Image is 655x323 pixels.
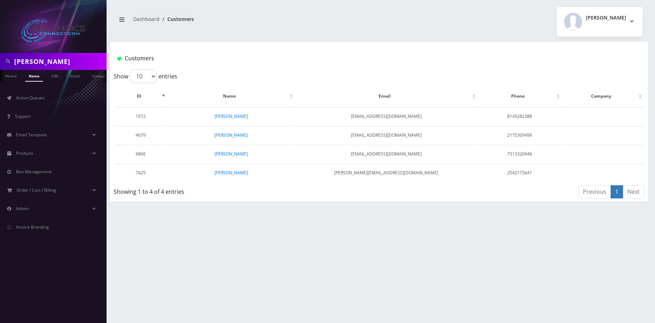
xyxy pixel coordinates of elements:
td: [PERSON_NAME][EMAIL_ADDRESS][DOMAIN_NAME] [296,164,477,182]
select: Showentries [130,70,157,83]
td: [EMAIL_ADDRESS][DOMAIN_NAME] [296,107,477,125]
td: [EMAIL_ADDRESS][DOMAIN_NAME] [296,145,477,163]
td: 7625 [114,164,167,182]
a: SIM [48,70,61,81]
th: Company: activate to sort column ascending [562,86,644,106]
a: 1 [611,185,623,198]
img: All Choice Connect [21,19,85,42]
span: Products [16,150,33,156]
td: 1972 [114,107,167,125]
div: Showing 1 to 4 of 4 entries [114,185,330,196]
td: 4679 [114,126,167,144]
label: Show entries [114,70,177,83]
span: Ban Management [16,169,52,175]
th: Email: activate to sort column ascending [296,86,477,106]
a: Phone [2,70,20,81]
span: Invoice Branding [16,224,49,230]
th: Name: activate to sort column ascending [168,86,295,106]
h1: Customers [117,55,552,62]
a: Next [623,185,644,198]
a: [PERSON_NAME] [215,132,248,138]
a: Company [88,70,112,81]
a: Previous [578,185,611,198]
a: Email [66,70,83,81]
td: 6866 [114,145,167,163]
a: Dashboard [133,16,159,22]
span: Email Template [16,132,47,138]
span: Admin [16,206,29,212]
th: ID: activate to sort column descending [114,86,167,106]
td: 2175309499 [478,126,562,144]
input: Search in Company [14,55,105,68]
button: [PERSON_NAME] [557,7,643,37]
td: 8145282388 [478,107,562,125]
li: Customers [159,15,194,23]
td: 2542175641 [478,164,562,182]
span: Action Queues [16,95,45,101]
span: Order / Cart / Billing [17,187,56,193]
td: 7313320946 [478,145,562,163]
a: [PERSON_NAME] [215,113,248,119]
a: [PERSON_NAME] [215,170,248,176]
a: Name [25,70,43,82]
a: [PERSON_NAME] [215,151,248,157]
td: [EMAIL_ADDRESS][DOMAIN_NAME] [296,126,477,144]
span: Support [15,113,31,119]
h2: [PERSON_NAME] [586,15,626,21]
nav: breadcrumb [115,12,374,32]
th: Phone: activate to sort column ascending [478,86,562,106]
